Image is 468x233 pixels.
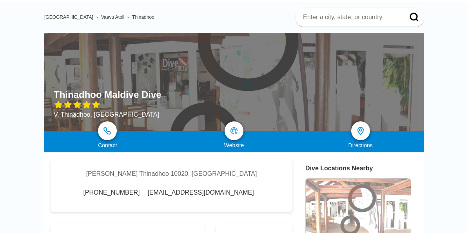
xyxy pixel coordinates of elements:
[305,165,424,172] div: Dive Locations Nearby
[83,189,140,196] a: [PHONE_NUMBER]
[54,111,161,118] div: V. Thinadhoo, [GEOGRAPHIC_DATA]
[44,142,171,148] div: Contact
[54,89,161,100] h1: Thinadhoo Maldive Dive
[171,142,297,148] div: Website
[96,14,98,20] span: ›
[302,13,399,21] input: Enter a city, state, or country
[86,170,257,177] div: [PERSON_NAME] Thinadhoo 10020, [GEOGRAPHIC_DATA]
[230,127,238,135] img: map
[351,121,370,140] a: directions
[101,14,124,20] a: Vaavu Atoll
[297,142,424,148] div: Directions
[147,189,254,196] span: [EMAIL_ADDRESS][DOMAIN_NAME]
[44,14,93,20] a: [GEOGRAPHIC_DATA]
[127,14,129,20] span: ›
[132,14,154,20] a: Thinadhoo
[356,126,365,135] img: directions
[103,127,111,135] img: phone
